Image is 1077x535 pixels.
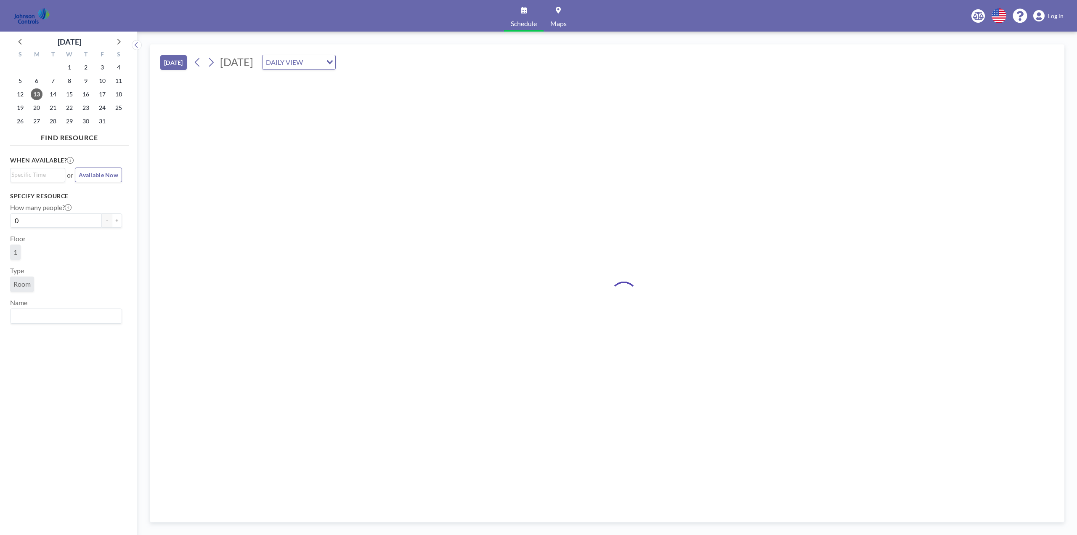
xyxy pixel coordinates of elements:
[10,266,24,275] label: Type
[47,75,59,87] span: Tuesday, October 7, 2025
[45,50,61,61] div: T
[13,280,31,288] span: Room
[14,115,26,127] span: Sunday, October 26, 2025
[47,88,59,100] span: Tuesday, October 14, 2025
[13,248,17,256] span: 1
[64,115,75,127] span: Wednesday, October 29, 2025
[14,102,26,114] span: Sunday, October 19, 2025
[47,102,59,114] span: Tuesday, October 21, 2025
[113,88,125,100] span: Saturday, October 18, 2025
[550,20,567,27] span: Maps
[61,50,78,61] div: W
[96,102,108,114] span: Friday, October 24, 2025
[1033,10,1064,22] a: Log in
[31,115,42,127] span: Monday, October 27, 2025
[11,311,117,322] input: Search for option
[58,36,81,48] div: [DATE]
[79,171,118,178] span: Available Now
[14,75,26,87] span: Sunday, October 5, 2025
[263,55,335,69] div: Search for option
[75,168,122,182] button: Available Now
[110,50,127,61] div: S
[47,115,59,127] span: Tuesday, October 28, 2025
[64,88,75,100] span: Wednesday, October 15, 2025
[29,50,45,61] div: M
[11,309,122,323] div: Search for option
[10,298,27,307] label: Name
[31,102,42,114] span: Monday, October 20, 2025
[10,203,72,212] label: How many people?
[31,75,42,87] span: Monday, October 6, 2025
[77,50,94,61] div: T
[96,75,108,87] span: Friday, October 10, 2025
[80,88,92,100] span: Thursday, October 16, 2025
[12,50,29,61] div: S
[64,75,75,87] span: Wednesday, October 8, 2025
[96,61,108,73] span: Friday, October 3, 2025
[113,61,125,73] span: Saturday, October 4, 2025
[64,61,75,73] span: Wednesday, October 1, 2025
[80,75,92,87] span: Thursday, October 9, 2025
[80,102,92,114] span: Thursday, October 23, 2025
[31,88,42,100] span: Monday, October 13, 2025
[160,55,187,70] button: [DATE]
[220,56,253,68] span: [DATE]
[13,8,50,24] img: organization-logo
[305,57,321,68] input: Search for option
[80,115,92,127] span: Thursday, October 30, 2025
[14,88,26,100] span: Sunday, October 12, 2025
[11,168,65,181] div: Search for option
[511,20,537,27] span: Schedule
[10,192,122,200] h3: Specify resource
[80,61,92,73] span: Thursday, October 2, 2025
[96,88,108,100] span: Friday, October 17, 2025
[1048,12,1064,20] span: Log in
[113,75,125,87] span: Saturday, October 11, 2025
[10,234,26,243] label: Floor
[96,115,108,127] span: Friday, October 31, 2025
[102,213,112,228] button: -
[67,171,73,179] span: or
[64,102,75,114] span: Wednesday, October 22, 2025
[264,57,305,68] span: DAILY VIEW
[112,213,122,228] button: +
[94,50,110,61] div: F
[10,130,129,142] h4: FIND RESOURCE
[113,102,125,114] span: Saturday, October 25, 2025
[11,170,60,179] input: Search for option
